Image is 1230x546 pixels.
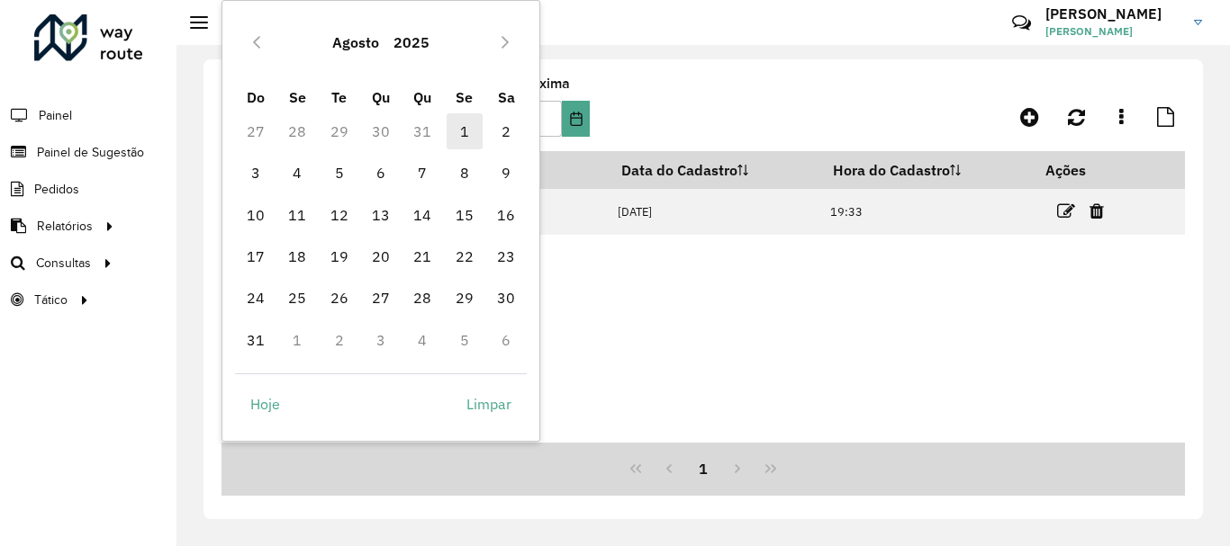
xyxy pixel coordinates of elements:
td: 31 [235,319,276,361]
span: Do [247,88,265,106]
span: 9 [488,155,524,191]
span: 18 [279,238,315,274]
td: 17 [235,236,276,277]
span: Se [289,88,306,106]
td: 1 [276,319,318,361]
span: Se [456,88,473,106]
th: Hora do Cadastro [820,151,1034,189]
td: 12 [318,194,359,236]
span: 28 [404,280,440,316]
td: 15 [444,194,485,236]
button: Limpar [451,386,527,422]
span: 1 [447,113,483,149]
td: 4 [402,319,443,361]
button: Previous Month [242,28,271,57]
span: Sa [498,88,515,106]
td: 6 [360,152,402,193]
span: Relatórios [37,217,93,236]
td: 5 [318,152,359,193]
button: Hoje [235,386,295,422]
span: Tático [34,291,68,309]
span: 27 [363,280,399,316]
h3: [PERSON_NAME] [1045,5,1180,22]
td: 2 [485,111,527,152]
td: 21 [402,236,443,277]
span: 4 [279,155,315,191]
span: 19 [321,238,357,274]
span: 12 [321,197,357,233]
h2: Painel de Sugestão [208,13,370,32]
span: 10 [238,197,274,233]
span: 30 [488,280,524,316]
span: Painel de Sugestão [37,143,144,162]
button: Choose Date [562,101,590,137]
th: Data do Cadastro [609,151,820,189]
td: 27 [235,111,276,152]
span: 25 [279,280,315,316]
span: 13 [363,197,399,233]
span: Consultas [36,254,91,273]
span: Painel [39,106,72,125]
td: 22 [444,236,485,277]
span: Qu [372,88,390,106]
td: 16 [485,194,527,236]
span: 26 [321,280,357,316]
td: 19:33 [820,189,1034,235]
span: 2 [488,113,524,149]
td: 14 [402,194,443,236]
span: 21 [404,238,440,274]
td: 13 [360,194,402,236]
span: 14 [404,197,440,233]
td: 30 [485,277,527,318]
span: 8 [447,155,483,191]
span: 24 [238,280,274,316]
td: 24 [235,277,276,318]
button: Choose Month [325,21,386,64]
th: Ações [1034,151,1142,189]
span: 15 [447,197,483,233]
span: Pedidos [34,180,79,199]
span: Hoje [250,393,280,415]
td: 27 [360,277,402,318]
td: 3 [235,152,276,193]
td: 28 [276,111,318,152]
button: Next Month [491,28,520,57]
td: 31 [402,111,443,152]
td: 2 [318,319,359,361]
td: 25 [276,277,318,318]
td: 3 [360,319,402,361]
td: 1 [444,111,485,152]
span: 22 [447,238,483,274]
td: 8 [444,152,485,193]
td: 11 [276,194,318,236]
td: 9 [485,152,527,193]
button: Choose Year [386,21,437,64]
td: 23 [485,236,527,277]
span: Te [331,88,347,106]
td: 18 [276,236,318,277]
span: 17 [238,238,274,274]
a: Excluir [1090,199,1104,223]
td: 19 [318,236,359,277]
span: 16 [488,197,524,233]
td: [DATE] [609,189,820,235]
td: 28 [402,277,443,318]
td: 7 [402,152,443,193]
span: 11 [279,197,315,233]
span: 6 [363,155,399,191]
span: 23 [488,238,524,274]
td: 10 [235,194,276,236]
button: 1 [686,452,720,486]
td: 4 [276,152,318,193]
span: Limpar [466,393,511,415]
td: 5 [444,319,485,361]
span: Qu [413,88,431,106]
td: 29 [318,111,359,152]
a: Contato Rápido [1002,4,1041,42]
span: 3 [238,155,274,191]
span: 29 [447,280,483,316]
span: 5 [321,155,357,191]
td: 20 [360,236,402,277]
span: 31 [238,322,274,358]
span: [PERSON_NAME] [1045,23,1180,40]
